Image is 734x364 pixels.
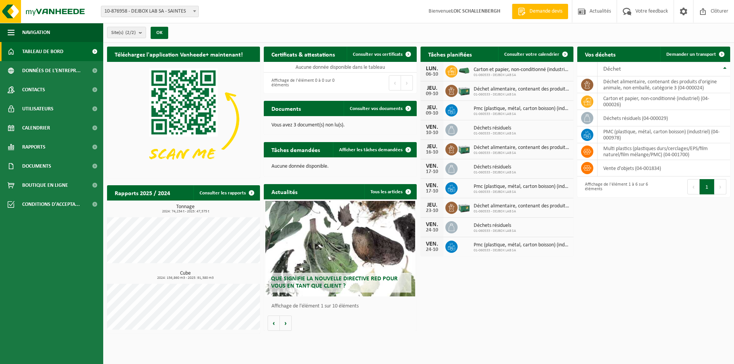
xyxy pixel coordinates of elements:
[598,126,730,143] td: PMC (plastique, métal, carton boisson) (industriel) (04-000978)
[264,101,309,116] h2: Documents
[264,184,305,199] h2: Actualités
[389,75,401,91] button: Previous
[22,42,63,61] span: Tableau de bord
[474,170,516,175] span: 01-060533 - DEJBOX LAB SA
[424,72,440,77] div: 06-10
[474,73,570,78] span: 01-060533 - DEJBOX LAB SA
[151,27,168,39] button: OK
[474,145,570,151] span: Déchet alimentaire, contenant des produits d'origine animale, non emballé, catég...
[271,164,409,169] p: Aucune donnée disponible.
[22,176,68,195] span: Boutique en ligne
[474,203,570,209] span: Déchet alimentaire, contenant des produits d'origine animale, non emballé, catég...
[353,52,403,57] span: Consulter vos certificats
[603,66,621,72] span: Déchet
[577,47,623,61] h2: Vos déchets
[474,67,570,73] span: Carton et papier, non-conditionné (industriel)
[474,112,570,116] span: 01-060533 - DEJBOX LAB SA
[598,143,730,160] td: multi plastics (plastiques durs/cerclages/EPS/film naturel/film mélange/PMC) (04-001700)
[474,92,570,97] span: 01-060533 - DEJBOX LAB SA
[715,179,726,194] button: Next
[424,183,440,189] div: VEN.
[458,142,471,155] img: PB-LB-0680-HPE-GN-01
[474,86,570,92] span: Déchet alimentaire, contenant des produits d'origine animale, non emballé, catég...
[474,164,516,170] span: Déchets résiduels
[265,201,415,296] a: Que signifie la nouvelle directive RED pour vous en tant que client ?
[474,184,570,190] span: Pmc (plastique, métal, carton boisson) (industriel)
[687,179,700,194] button: Previous
[22,118,50,138] span: Calendrier
[264,47,343,61] h2: Certificats & attestations
[458,67,471,74] img: HK-XK-22-GN-00
[504,52,559,57] span: Consulter votre calendrier
[666,52,716,57] span: Demander un transport
[424,144,440,150] div: JEU.
[598,76,730,93] td: déchet alimentaire, contenant des produits d'origine animale, non emballé, catégorie 3 (04-000024)
[474,190,570,194] span: 01-060533 - DEJBOX LAB SA
[598,160,730,176] td: vente d'objets (04-001834)
[22,61,81,80] span: Données de l'entrepr...
[22,195,80,214] span: Conditions d'accepta...
[107,185,178,200] h2: Rapports 2025 / 2024
[424,208,440,214] div: 23-10
[458,201,471,214] img: PB-LB-0680-HPE-GN-01
[474,151,570,155] span: 01-060533 - DEJBOX LAB SA
[101,6,198,17] span: 10-876958 - DEJBOX LAB SA - SAINTES
[271,276,398,289] span: Que signifie la nouvelle directive RED pour vous en tant que client ?
[421,47,479,61] h2: Tâches planifiées
[22,157,51,176] span: Documents
[424,124,440,130] div: VEN.
[333,142,416,157] a: Afficher les tâches demandées
[581,178,650,195] div: Affichage de l'élément 1 à 6 sur 6 éléments
[22,99,54,118] span: Utilisateurs
[22,80,45,99] span: Contacts
[401,75,413,91] button: Next
[498,47,573,62] a: Consulter votre calendrier
[344,101,416,116] a: Consulter vos documents
[474,242,570,248] span: Pmc (plastique, métal, carton boisson) (industriel)
[424,169,440,175] div: 17-10
[474,131,516,136] span: 01-060533 - DEJBOX LAB SA
[264,142,328,157] h2: Tâches demandées
[22,138,45,157] span: Rapports
[474,223,516,229] span: Déchets résiduels
[424,241,440,247] div: VEN.
[111,271,260,280] h3: Cube
[268,74,336,91] div: Affichage de l'élément 0 à 0 sur 0 éléments
[364,184,416,199] a: Tous les articles
[111,27,136,39] span: Site(s)
[339,147,403,152] span: Afficher les tâches demandées
[424,66,440,72] div: LUN.
[264,62,417,73] td: Aucune donnée disponible dans le tableau
[107,47,250,61] h2: Téléchargez l'application Vanheede+ maintenant!
[474,106,570,112] span: Pmc (plastique, métal, carton boisson) (industriel)
[424,222,440,228] div: VEN.
[424,85,440,91] div: JEU.
[111,210,260,214] span: 2024: 74,234 t - 2025: 47,575 t
[424,189,440,194] div: 17-10
[424,150,440,155] div: 16-10
[660,47,729,62] a: Demander un transport
[268,315,280,331] button: Vorige
[598,110,730,126] td: déchets résiduels (04-000029)
[474,125,516,131] span: Déchets résiduels
[458,84,471,97] img: PB-LB-0680-HPE-GN-01
[350,106,403,111] span: Consulter vos documents
[271,123,409,128] p: Vous avez 3 document(s) non lu(s).
[451,8,500,14] strong: LOIC SCHALLENBERGH
[111,204,260,214] h3: Tonnage
[474,229,516,233] span: 01-060533 - DEJBOX LAB SA
[111,276,260,280] span: 2024: 156,860 m3 - 2025: 91,380 m3
[193,185,259,201] a: Consulter les rapports
[125,30,136,35] count: (2/2)
[424,228,440,233] div: 24-10
[424,91,440,97] div: 09-10
[101,6,199,17] span: 10-876958 - DEJBOX LAB SA - SAINTES
[424,202,440,208] div: JEU.
[271,304,413,309] p: Affichage de l'élément 1 sur 10 éléments
[107,62,260,176] img: Download de VHEPlus App
[424,130,440,136] div: 10-10
[280,315,292,331] button: Volgende
[598,93,730,110] td: carton et papier, non-conditionné (industriel) (04-000026)
[424,105,440,111] div: JEU.
[528,8,564,15] span: Demande devis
